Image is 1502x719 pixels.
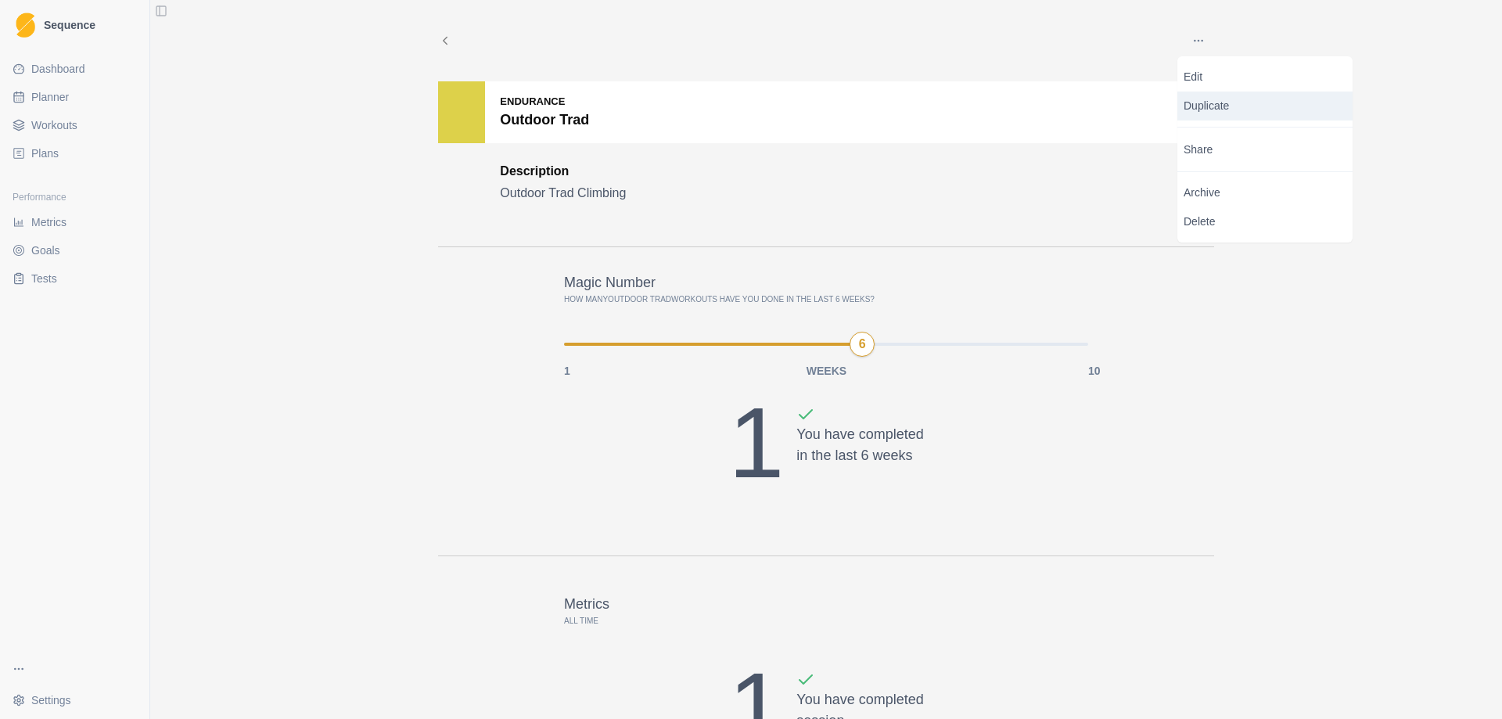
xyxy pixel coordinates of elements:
p: How many Outdoor Trad workouts have you done in the last 6 weeks? [564,293,1088,305]
p: Outdoor Trad [500,110,589,131]
a: Plans [6,141,143,166]
a: Dashboard [6,56,143,81]
span: Share [1184,143,1213,156]
a: Workouts [6,113,143,138]
p: Archive [1177,178,1353,207]
p: Metrics [564,594,1088,615]
span: Goals [31,243,60,258]
span: Plans [31,146,59,161]
p: Duplicate [1177,92,1353,120]
a: LogoSequence [6,6,143,44]
a: Goals [6,238,143,263]
div: slider-ex-6 [850,332,875,357]
span: Workouts [31,117,77,133]
a: Metrics [6,210,143,235]
p: All Time [564,615,1088,627]
div: 6 [859,335,866,354]
span: Metrics [31,214,66,230]
p: Outdoor Trad Climbing [500,184,1024,203]
span: Sequence [44,20,95,31]
span: Dashboard [31,61,85,77]
span: Tests [31,271,57,286]
div: Performance [6,185,143,210]
div: 1 [728,368,784,524]
button: Settings [6,688,143,713]
img: Logo [16,13,35,38]
p: Edit [1184,69,1346,85]
p: Description [500,162,1024,181]
p: Magic Number [564,272,1088,293]
p: Delete [1177,207,1353,236]
div: You have completed in the last 6 weeks [796,405,923,524]
a: Tests [6,266,143,291]
span: Planner [31,89,69,105]
p: Endurance [500,94,589,110]
a: Edit [1177,63,1353,92]
a: Planner [6,84,143,110]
